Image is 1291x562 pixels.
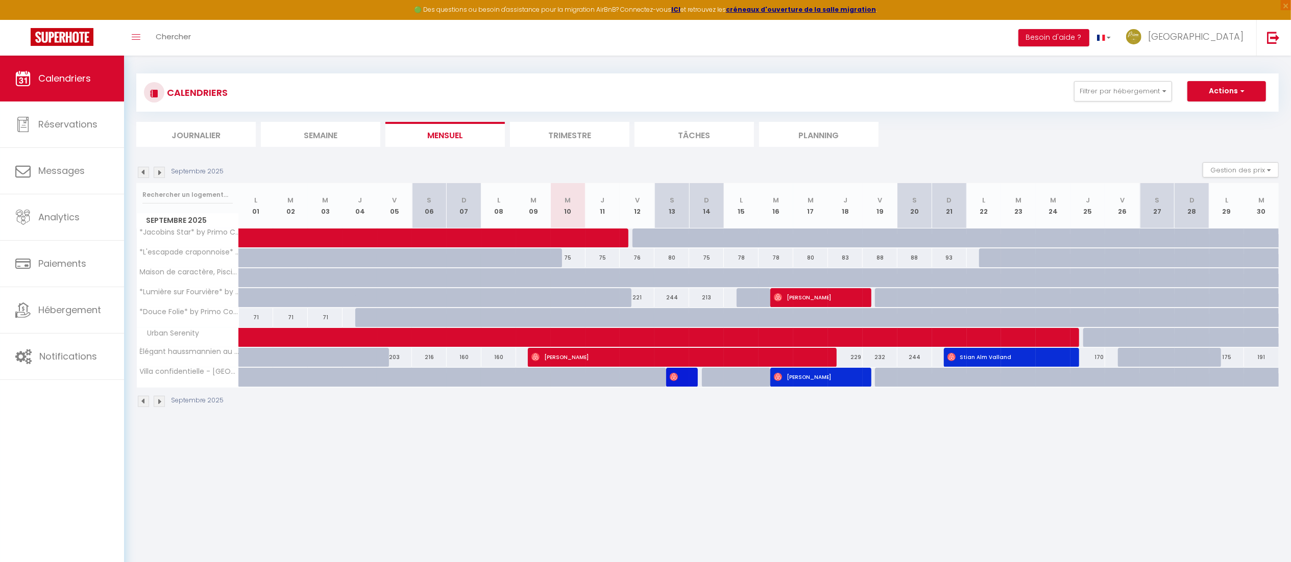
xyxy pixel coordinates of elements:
[136,122,256,147] li: Journalier
[704,195,709,205] abbr: D
[1209,348,1244,367] div: 175
[31,28,93,46] img: Super Booking
[38,118,98,131] span: Réservations
[654,183,689,228] th: 13
[724,183,759,228] th: 15
[793,248,828,267] div: 80
[1267,31,1280,44] img: logout
[1209,183,1244,228] th: 29
[689,248,724,267] div: 75
[1189,195,1195,205] abbr: D
[461,195,467,205] abbr: D
[947,195,952,205] abbr: D
[565,195,571,205] abbr: M
[932,183,967,228] th: 21
[863,248,897,267] div: 88
[1086,195,1090,205] abbr: J
[481,348,516,367] div: 160
[897,183,932,228] th: 20
[1148,30,1244,43] span: [GEOGRAPHIC_DATA]
[620,288,654,307] div: 221
[620,248,654,267] div: 76
[808,195,814,205] abbr: M
[947,347,1063,367] span: Stian Alm Valland
[138,228,240,236] span: *Jacobins Star* by Primo Conciergerie
[793,183,828,228] th: 17
[551,248,586,267] div: 75
[1121,195,1125,205] abbr: V
[759,183,793,228] th: 16
[239,183,274,228] th: 01
[740,195,743,205] abbr: L
[148,20,199,56] a: Chercher
[38,72,91,85] span: Calendriers
[759,248,793,267] div: 78
[551,183,586,228] th: 10
[138,248,240,256] span: *L'escapade craponnoise* by Primo Conciergerie
[1225,195,1228,205] abbr: L
[358,195,362,205] abbr: J
[1015,195,1021,205] abbr: M
[620,183,654,228] th: 12
[1175,183,1209,228] th: 28
[254,195,257,205] abbr: L
[1155,195,1160,205] abbr: S
[412,183,447,228] th: 06
[773,195,779,205] abbr: M
[1244,183,1279,228] th: 30
[932,248,967,267] div: 93
[308,308,343,327] div: 71
[273,183,308,228] th: 02
[164,81,228,104] h3: CALENDRIERS
[967,183,1002,228] th: 22
[654,288,689,307] div: 244
[8,4,39,35] button: Ouvrir le widget de chat LiveChat
[39,350,97,363] span: Notifications
[586,248,620,267] div: 75
[1244,348,1279,367] div: 191
[273,308,308,327] div: 71
[670,195,674,205] abbr: S
[530,195,537,205] abbr: M
[982,195,985,205] abbr: L
[38,211,80,223] span: Analytics
[726,5,876,14] a: créneaux d'ouverture de la salle migration
[138,368,240,375] span: Villa confidentielle - [GEOGRAPHIC_DATA]
[1036,183,1070,228] th: 24
[138,308,240,316] span: *Douce Folie* by Primo Conciergerie
[635,195,640,205] abbr: V
[427,195,431,205] abbr: S
[1258,195,1264,205] abbr: M
[343,183,377,228] th: 04
[138,288,240,296] span: *Lumière sur Fourvière* by Primo Conciergerie
[1118,20,1256,56] a: ... [GEOGRAPHIC_DATA]
[138,328,202,339] span: Urban Serenity
[586,183,620,228] th: 11
[1018,29,1089,46] button: Besoin d'aide ?
[497,195,500,205] abbr: L
[38,257,86,270] span: Paiements
[287,195,294,205] abbr: M
[385,122,505,147] li: Mensuel
[38,303,101,316] span: Hébergement
[774,367,855,387] span: [PERSON_NAME]
[689,288,724,307] div: 213
[1140,183,1175,228] th: 27
[671,5,680,14] a: ICI
[239,308,274,327] div: 71
[377,348,412,367] div: 203
[308,183,343,228] th: 03
[412,348,447,367] div: 216
[447,183,481,228] th: 07
[1050,195,1056,205] abbr: M
[689,183,724,228] th: 14
[1203,162,1279,177] button: Gestion des prix
[897,348,932,367] div: 244
[774,288,855,307] span: [PERSON_NAME]
[510,122,629,147] li: Trimestre
[828,183,863,228] th: 18
[654,248,689,267] div: 80
[635,122,754,147] li: Tâches
[516,183,551,228] th: 09
[1074,81,1172,101] button: Filtrer par hébergement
